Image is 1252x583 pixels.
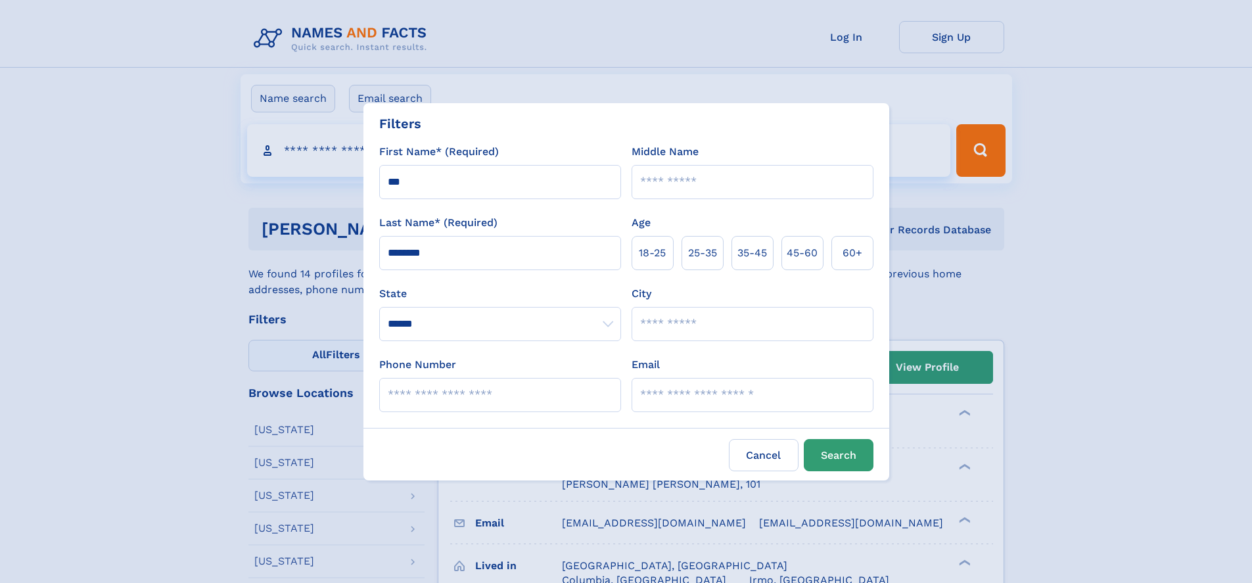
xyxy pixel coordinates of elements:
[379,144,499,160] label: First Name* (Required)
[632,357,660,373] label: Email
[379,286,621,302] label: State
[804,439,873,471] button: Search
[787,245,818,261] span: 45‑60
[632,215,651,231] label: Age
[379,357,456,373] label: Phone Number
[688,245,717,261] span: 25‑35
[843,245,862,261] span: 60+
[632,144,699,160] label: Middle Name
[379,215,498,231] label: Last Name* (Required)
[737,245,767,261] span: 35‑45
[729,439,799,471] label: Cancel
[632,286,651,302] label: City
[379,114,421,133] div: Filters
[639,245,666,261] span: 18‑25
